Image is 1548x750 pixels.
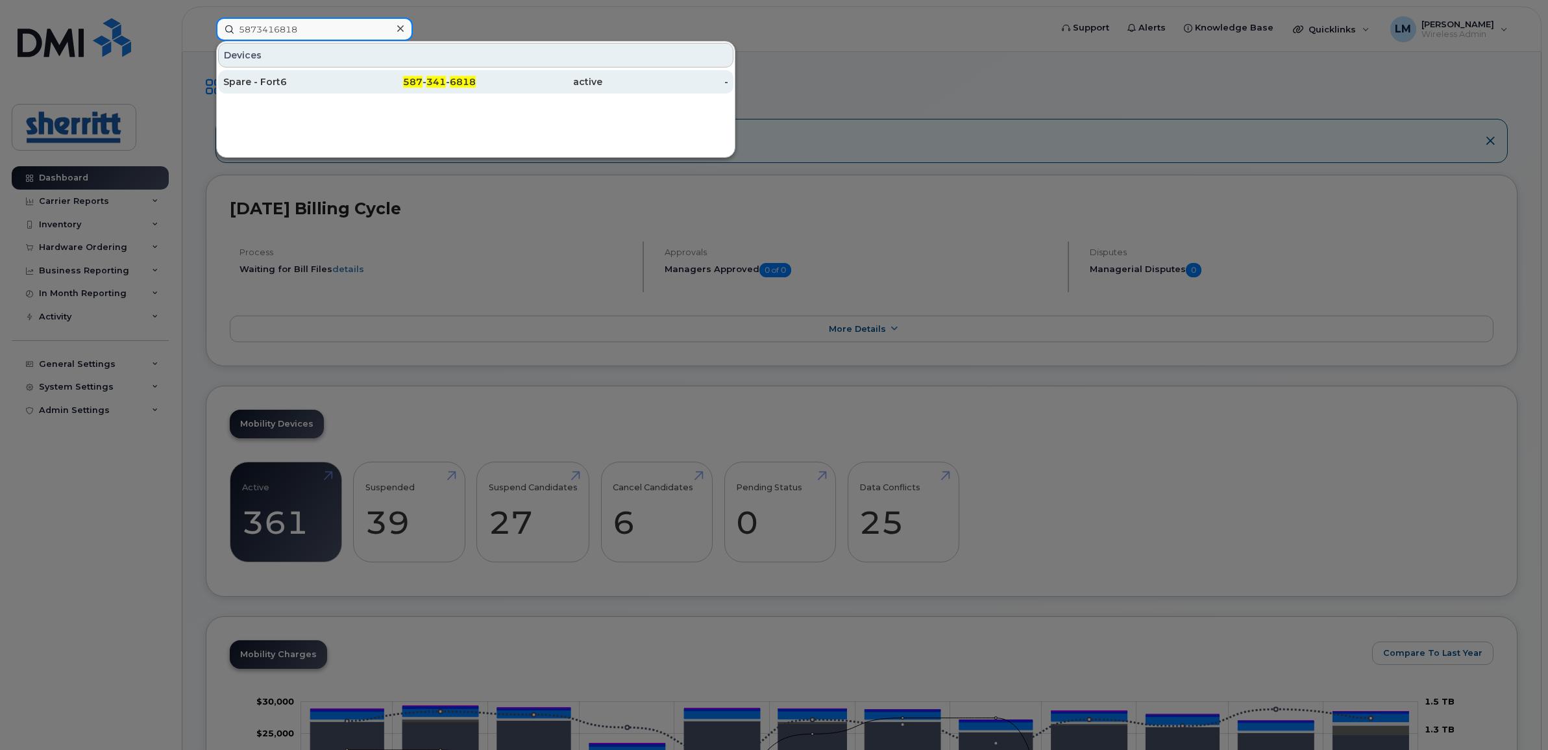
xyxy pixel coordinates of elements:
[223,75,350,88] div: Spare - Fort6
[403,76,423,88] span: 587
[426,76,446,88] span: 341
[350,75,476,88] div: - -
[476,75,602,88] div: active
[218,70,733,94] a: Spare - Fort6587-341-6818active-
[450,76,476,88] span: 6818
[602,75,729,88] div: -
[218,43,733,68] div: Devices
